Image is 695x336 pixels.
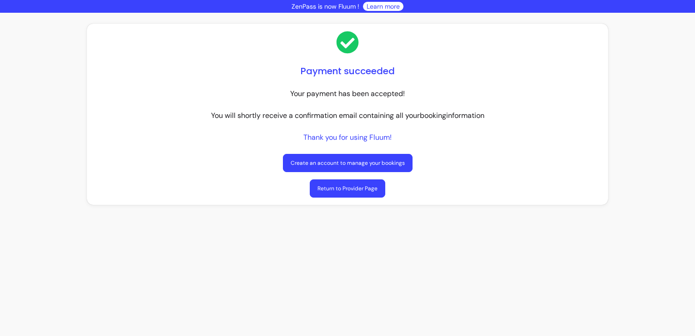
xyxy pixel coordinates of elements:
a: Learn more [367,2,400,11]
p: ZenPass is now Fluum ! [292,2,359,11]
a: Create an account to manage your bookings [283,154,413,172]
h1: Payment succeeded [301,65,395,77]
p: Your payment has been accepted! [290,88,405,99]
p: You will shortly receive a confirmation email containing all your booking information [211,110,484,121]
a: Return to Provider Page [310,179,385,198]
p: Thank you for using Fluum! [303,132,392,143]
